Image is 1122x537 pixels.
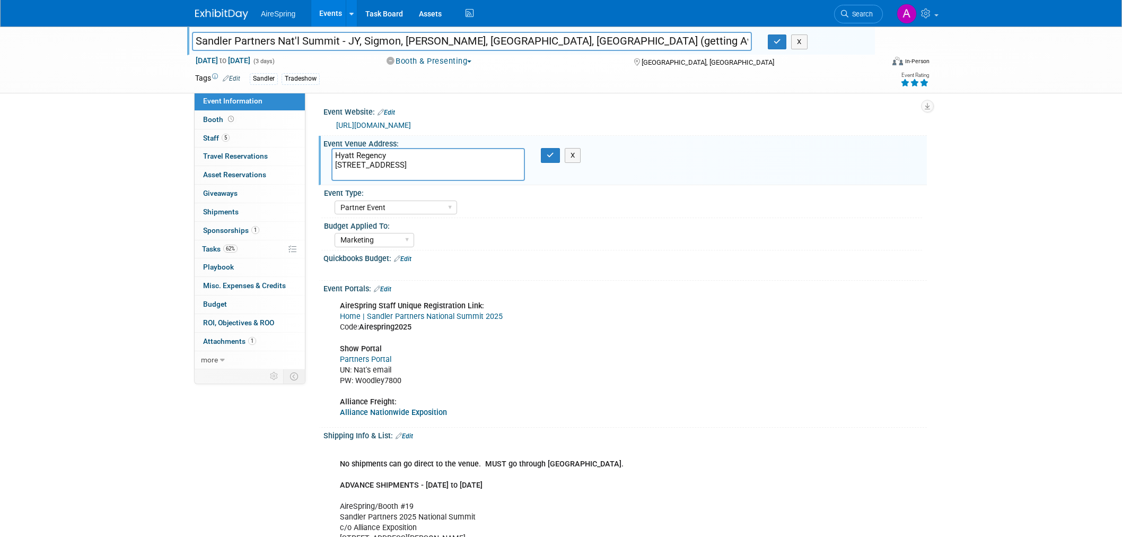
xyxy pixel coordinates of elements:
a: Budget [195,296,305,314]
a: Staff5 [195,129,305,148]
td: Personalize Event Tab Strip [265,369,284,383]
a: Giveaways [195,185,305,203]
a: ROI, Objectives & ROO [195,314,305,332]
a: Asset Reservations [195,166,305,184]
div: Budget Applied To: [324,218,922,231]
span: Sponsorships [203,226,259,235]
a: more [195,351,305,369]
span: (3 days) [252,58,275,65]
a: Tasks62% [195,240,305,258]
b: No shipments can go direct to the venue. MUST go through [GEOGRAPHIC_DATA]. [340,460,624,469]
span: Asset Reservations [203,170,266,179]
span: AireSpring [261,10,295,18]
span: Booth not reserved yet [226,115,236,123]
b: Airespring2025 [359,323,411,332]
a: Search [834,5,883,23]
a: [URL][DOMAIN_NAME] [336,121,411,129]
b: Alliance Freight: [340,397,397,406]
span: more [201,356,218,364]
span: 62% [223,245,238,253]
a: Partners Portal [340,355,391,364]
span: [DATE] [DATE] [195,56,251,65]
a: Misc. Expenses & Credits [195,277,305,295]
button: Booth & Presenting [383,56,476,67]
span: 1 [251,226,259,234]
span: Tasks [202,245,238,253]
b: AireSpring Staff Unique Registration Link: [340,301,484,310]
a: Event Information [195,92,305,110]
a: Alliance Nationwide Exposition [340,408,447,417]
div: Tradeshow [282,73,320,84]
span: Budget [203,300,227,308]
b: ADVANCE SHIPMENTS - [DATE] to [DATE] [340,481,483,490]
span: Misc. Expenses & Credits [203,281,286,290]
button: X [791,34,808,49]
span: ROI, Objectives & ROO [203,318,274,327]
div: Event Portals: [323,281,927,295]
img: Format-Inperson.png [892,57,903,65]
div: Code: UN: Nat's email PW: Woodley7800 [332,296,810,423]
div: Event Type: [324,185,922,198]
img: ExhibitDay [195,9,248,20]
a: Sponsorships1 [195,222,305,240]
span: Shipments [203,207,239,216]
div: Event Venue Address: [323,136,927,149]
div: Shipping Info & List: [323,428,927,441]
b: Show Portal [340,344,382,353]
a: Shipments [195,203,305,221]
span: Playbook [203,263,234,271]
span: Staff [203,134,230,142]
img: Aila Ortiaga [897,4,917,24]
span: Booth [203,115,236,124]
a: Edit [378,109,395,116]
span: Travel Reservations [203,152,268,160]
td: Toggle Event Tabs [284,369,305,383]
span: to [218,56,228,65]
a: Home | Sandler Partners National Summit 2025 [340,312,503,321]
a: Playbook [195,258,305,276]
span: Attachments [203,337,256,345]
a: Edit [374,285,391,293]
div: Sandler [250,73,278,84]
div: Event Website: [323,104,927,118]
span: 5 [222,134,230,142]
a: Booth [195,111,305,129]
td: Tags [195,73,240,85]
span: Event Information [203,97,262,105]
div: In-Person [905,57,930,65]
span: [GEOGRAPHIC_DATA], [GEOGRAPHIC_DATA] [642,58,774,66]
button: X [565,148,581,163]
span: Search [848,10,873,18]
a: Attachments1 [195,333,305,351]
a: Edit [223,75,240,82]
span: 1 [248,337,256,345]
div: Event Format [820,55,930,71]
a: Edit [394,255,411,263]
a: Travel Reservations [195,148,305,166]
div: Quickbooks Budget: [323,250,927,264]
a: Edit [396,432,413,440]
div: Event Rating [900,73,929,78]
span: Giveaways [203,189,238,197]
